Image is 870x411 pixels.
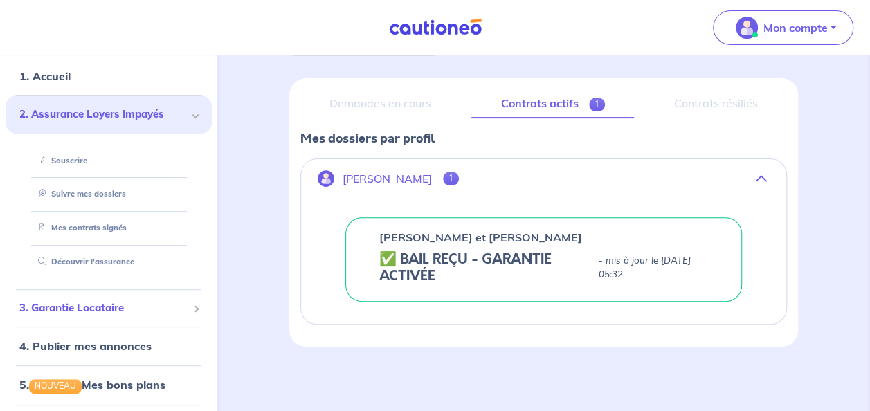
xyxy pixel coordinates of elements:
[318,170,334,187] img: illu_account.svg
[6,333,212,360] div: 4. Publier mes annonces
[383,19,487,36] img: Cautioneo
[343,172,432,185] p: [PERSON_NAME]
[19,300,188,316] span: 3. Garantie Locataire
[19,340,152,354] a: 4. Publier mes annonces
[379,229,582,246] p: [PERSON_NAME] et [PERSON_NAME]
[300,129,787,147] p: Mes dossiers par profil
[19,107,188,123] span: 2. Assurance Loyers Impayés
[589,98,605,111] span: 1
[713,10,853,45] button: illu_account_valid_menu.svgMon compte
[22,183,195,206] div: Suivre mes dossiers
[33,223,127,233] a: Mes contrats signés
[599,254,708,282] p: - mis à jour le [DATE] 05:32
[6,372,212,399] div: 5.NOUVEAUMes bons plans
[19,70,71,84] a: 1. Accueil
[443,172,459,185] span: 1
[19,378,165,392] a: 5.NOUVEAUMes bons plans
[763,19,828,36] p: Mon compte
[33,190,126,199] a: Suivre mes dossiers
[736,17,758,39] img: illu_account_valid_menu.svg
[379,251,592,284] h5: ✅ BAIL REÇU - GARANTIE ACTIVÉE
[471,89,634,118] a: Contrats actifs1
[33,257,134,266] a: Découvrir l'assurance
[6,63,212,91] div: 1. Accueil
[301,162,786,195] button: [PERSON_NAME]1
[6,96,212,134] div: 2. Assurance Loyers Impayés
[22,149,195,172] div: Souscrire
[6,295,212,322] div: 3. Garantie Locataire
[22,217,195,240] div: Mes contrats signés
[33,156,87,165] a: Souscrire
[22,250,195,273] div: Découvrir l'assurance
[379,251,708,284] div: state: CONTRACT-VALIDATED, Context: NOT-LESSOR,IS-GL-CAUTION-IN-LANDLORD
